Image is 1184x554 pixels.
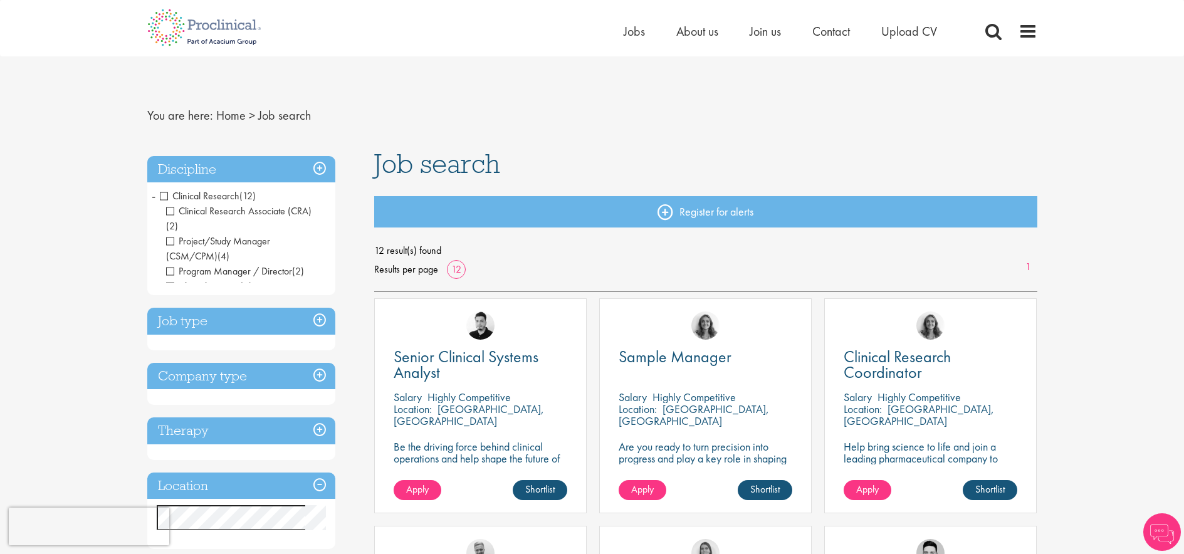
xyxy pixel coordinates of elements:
[619,402,769,428] p: [GEOGRAPHIC_DATA], [GEOGRAPHIC_DATA]
[147,308,335,335] h3: Job type
[216,107,246,123] a: breadcrumb link
[844,480,891,500] a: Apply
[394,441,567,476] p: Be the driving force behind clinical operations and help shape the future of pharma innovation.
[166,234,270,263] span: Project/Study Manager (CSM/CPM)
[619,390,647,404] span: Salary
[652,390,736,404] p: Highly Competitive
[878,390,961,404] p: Highly Competitive
[844,390,872,404] span: Salary
[676,23,718,39] a: About us
[963,480,1017,500] a: Shortlist
[166,280,240,293] span: Clinical Scientist
[738,480,792,500] a: Shortlist
[147,107,213,123] span: You are here:
[147,473,335,499] h3: Location
[374,260,438,279] span: Results per page
[166,204,312,217] span: Clinical Research Associate (CRA)
[881,23,937,39] a: Upload CV
[691,311,720,340] img: Jackie Cerchio
[9,508,169,545] iframe: reCAPTCHA
[750,23,781,39] a: Join us
[249,107,255,123] span: >
[374,147,500,180] span: Job search
[619,402,657,416] span: Location:
[844,441,1017,500] p: Help bring science to life and join a leading pharmaceutical company to play a key role in delive...
[406,483,429,496] span: Apply
[217,249,229,263] span: (4)
[292,264,304,278] span: (2)
[166,204,312,233] span: Clinical Research Associate (CRA)
[844,346,951,383] span: Clinical Research Coordinator
[916,311,945,340] img: Jackie Cerchio
[160,189,256,202] span: Clinical Research
[427,390,511,404] p: Highly Competitive
[166,280,252,293] span: Clinical Scientist
[1143,513,1181,551] img: Chatbot
[394,349,567,380] a: Senior Clinical Systems Analyst
[166,264,304,278] span: Program Manager / Director
[619,346,731,367] span: Sample Manager
[394,402,432,416] span: Location:
[152,186,155,205] span: -
[447,263,466,276] a: 12
[844,349,1017,380] a: Clinical Research Coordinator
[258,107,311,123] span: Job search
[239,189,256,202] span: (12)
[619,480,666,500] a: Apply
[240,280,252,293] span: (1)
[374,196,1037,227] a: Register for alerts
[394,480,441,500] a: Apply
[1019,260,1037,274] a: 1
[374,241,1037,260] span: 12 result(s) found
[147,417,335,444] h3: Therapy
[624,23,645,39] a: Jobs
[166,264,292,278] span: Program Manager / Director
[812,23,850,39] a: Contact
[631,483,654,496] span: Apply
[394,346,538,383] span: Senior Clinical Systems Analyst
[147,363,335,390] h3: Company type
[619,349,792,365] a: Sample Manager
[394,402,544,428] p: [GEOGRAPHIC_DATA], [GEOGRAPHIC_DATA]
[147,156,335,183] h3: Discipline
[394,390,422,404] span: Salary
[844,402,882,416] span: Location:
[619,441,792,476] p: Are you ready to turn precision into progress and play a key role in shaping the future of pharma...
[466,311,495,340] img: Anderson Maldonado
[513,480,567,500] a: Shortlist
[844,402,994,428] p: [GEOGRAPHIC_DATA], [GEOGRAPHIC_DATA]
[160,189,239,202] span: Clinical Research
[856,483,879,496] span: Apply
[166,219,178,233] span: (2)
